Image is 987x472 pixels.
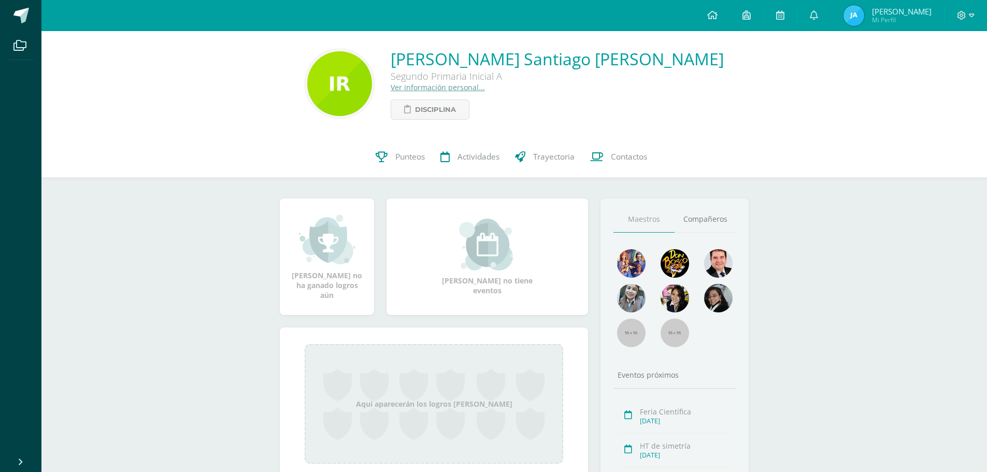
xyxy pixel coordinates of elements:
[640,441,733,451] div: HT de simetría
[613,206,675,233] a: Maestros
[368,136,433,178] a: Punteos
[582,136,655,178] a: Contactos
[457,151,499,162] span: Actividades
[533,151,575,162] span: Trayectoria
[307,51,372,116] img: bfcee86ada4f273cc21e1601156a6b00.png
[675,206,736,233] a: Compañeros
[395,151,425,162] span: Punteos
[872,6,932,17] span: [PERSON_NAME]
[613,370,736,380] div: Eventos próximos
[617,284,646,312] img: 45bd7986b8947ad7e5894cbc9b781108.png
[391,82,485,92] a: Ver información personal...
[872,16,932,24] span: Mi Perfil
[640,407,733,417] div: Feria Científica
[704,249,733,278] img: 79570d67cb4e5015f1d97fde0ec62c05.png
[661,319,689,347] img: 55x55
[391,99,469,120] a: Disciplina
[459,219,516,270] img: event_small.png
[843,5,864,26] img: 76dff7412f314403290a0c3120dbd8ee.png
[661,249,689,278] img: 29fc2a48271e3f3676cb2cb292ff2552.png
[299,213,355,265] img: achievement_small.png
[305,344,563,464] div: Aquí aparecerán los logros [PERSON_NAME]
[507,136,582,178] a: Trayectoria
[415,100,456,119] span: Disciplina
[704,284,733,312] img: 6377130e5e35d8d0020f001f75faf696.png
[391,70,702,82] div: Segundo Primaria Inicial A
[617,319,646,347] img: 55x55
[640,417,733,425] div: [DATE]
[661,284,689,312] img: ddcb7e3f3dd5693f9a3e043a79a89297.png
[617,249,646,278] img: 88256b496371d55dc06d1c3f8a5004f4.png
[611,151,647,162] span: Contactos
[433,136,507,178] a: Actividades
[640,451,733,460] div: [DATE]
[290,213,364,300] div: [PERSON_NAME] no ha ganado logros aún
[391,48,724,70] a: [PERSON_NAME] Santiago [PERSON_NAME]
[436,219,539,295] div: [PERSON_NAME] no tiene eventos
